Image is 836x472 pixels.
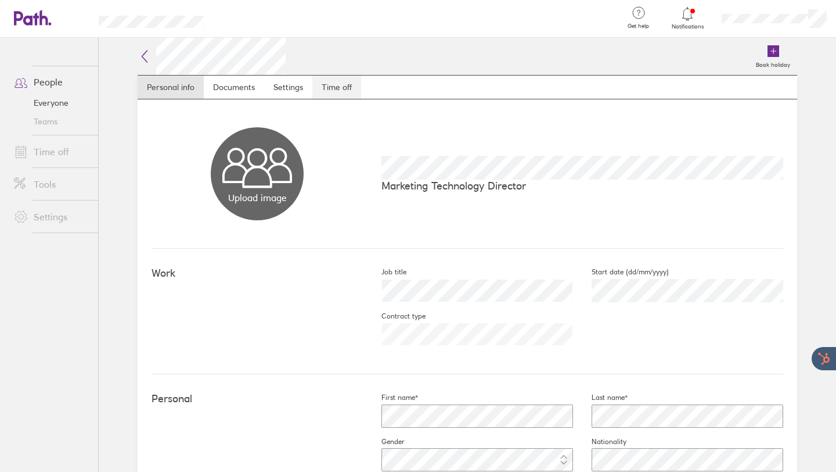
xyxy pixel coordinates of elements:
a: People [5,70,98,94]
a: Tools [5,173,98,196]
a: Time off [312,76,361,99]
label: Gender [363,437,405,446]
a: Book holiday [749,38,797,75]
h4: Personal [152,393,363,405]
label: Nationality [573,437,626,446]
a: Personal info [138,76,204,99]
a: Settings [5,205,98,228]
a: Notifications [669,6,707,30]
label: Contract type [363,312,426,321]
label: Book holiday [749,58,797,69]
label: Last name* [573,393,628,402]
a: Teams [5,112,98,131]
span: Notifications [669,23,707,30]
p: Marketing Technology Director [381,180,783,192]
label: Start date (dd/mm/yyyy) [573,267,669,277]
span: Get help [619,23,657,30]
a: Settings [264,76,312,99]
a: Documents [204,76,264,99]
label: Job title [363,267,406,277]
h4: Work [152,267,363,280]
a: Everyone [5,94,98,112]
a: Time off [5,140,98,163]
label: First name* [363,393,418,402]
